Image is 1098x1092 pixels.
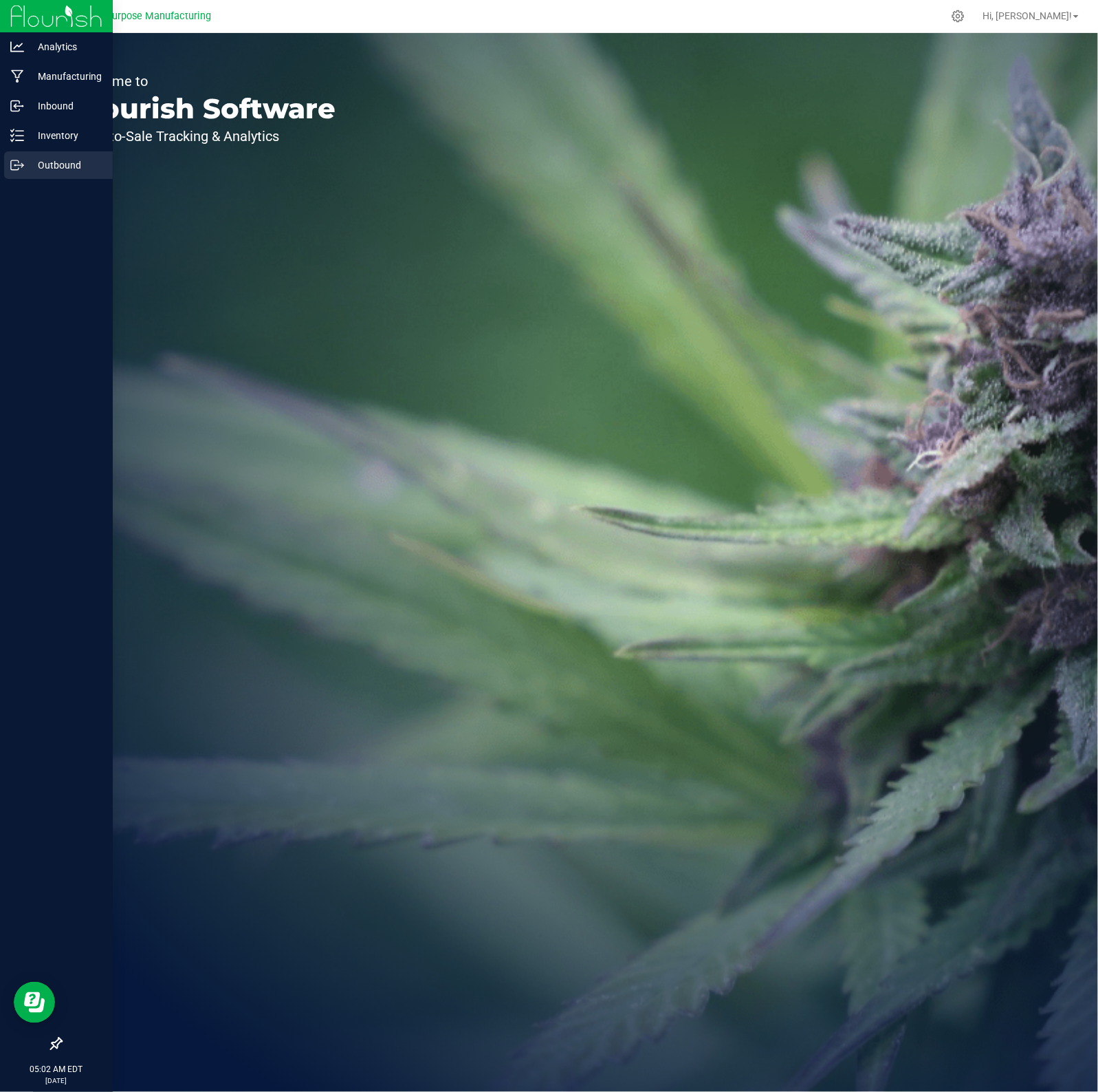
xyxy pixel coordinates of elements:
p: Flourish Software [74,95,336,122]
p: Outbound [24,157,107,173]
iframe: Resource center [14,982,55,1023]
inline-svg: Outbound [10,158,24,172]
p: Analytics [24,39,107,55]
p: Seed-to-Sale Tracking & Analytics [74,129,336,143]
p: [DATE] [6,1075,107,1086]
span: Hi, [PERSON_NAME]! [982,10,1072,21]
inline-svg: Manufacturing [10,69,24,83]
p: Welcome to [74,74,336,88]
p: Manufacturing [24,68,107,85]
p: Inventory [24,127,107,144]
inline-svg: Analytics [10,40,24,54]
inline-svg: Inbound [10,99,24,113]
p: 05:02 AM EDT [6,1063,107,1075]
span: Greater Purpose Manufacturing [69,10,211,22]
p: Inbound [24,98,107,114]
div: Manage settings [949,10,967,23]
inline-svg: Inventory [10,129,24,142]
